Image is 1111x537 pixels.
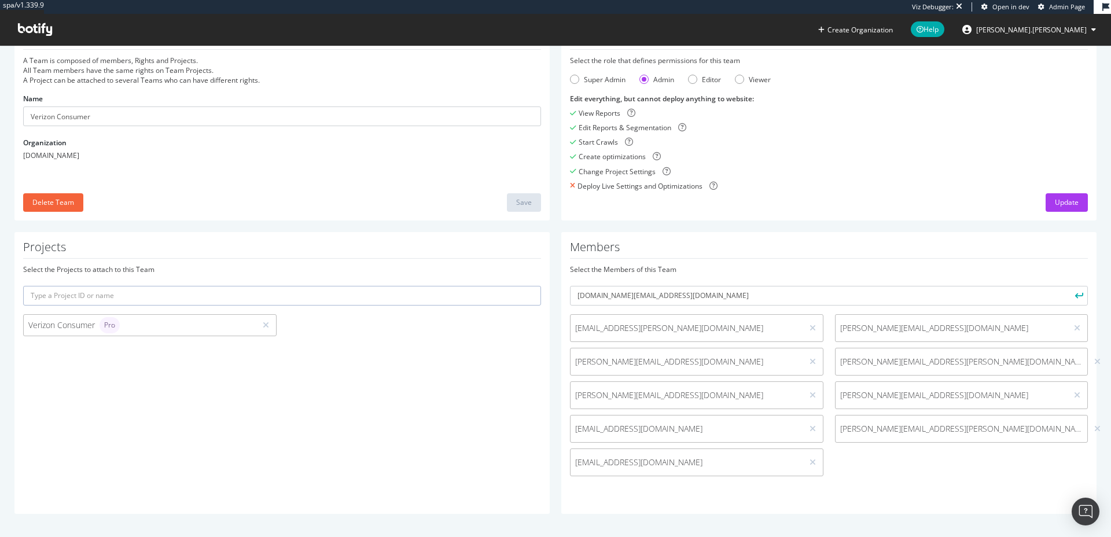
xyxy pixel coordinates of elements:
div: Select the Members of this Team [570,264,1088,274]
span: joe.mcdonald [976,25,1087,35]
button: Update [1046,193,1088,212]
input: Type a Project ID or name [23,286,541,306]
span: [PERSON_NAME][EMAIL_ADDRESS][PERSON_NAME][DOMAIN_NAME] [840,356,1083,367]
span: [EMAIL_ADDRESS][DOMAIN_NAME] [575,457,798,468]
div: Editor [702,75,721,84]
a: Admin Page [1038,2,1085,12]
div: brand label [100,317,120,333]
span: [EMAIL_ADDRESS][PERSON_NAME][DOMAIN_NAME] [575,322,798,334]
div: Editor [688,75,721,84]
div: Create optimizations [579,152,646,161]
input: Name [23,106,541,126]
div: [DOMAIN_NAME] [23,150,541,160]
div: Viewer [749,75,771,84]
div: Select the Projects to attach to this Team [23,264,541,274]
div: Verizon Consumer [28,317,251,333]
h1: Members [570,241,1088,259]
span: [PERSON_NAME][EMAIL_ADDRESS][DOMAIN_NAME] [840,322,1063,334]
button: Create Organization [818,24,893,35]
div: Change Project Settings [579,167,656,176]
h1: Projects [23,241,541,259]
div: View Reports [579,108,620,118]
div: Start Crawls [579,137,618,147]
div: Viewer [735,75,771,84]
span: [EMAIL_ADDRESS][DOMAIN_NAME] [575,423,798,435]
a: Open in dev [981,2,1029,12]
div: Admin [653,75,674,84]
div: Super Admin [584,75,626,84]
div: Edit Reports & Segmentation [579,123,671,133]
div: Super Admin [570,75,626,84]
span: [PERSON_NAME][EMAIL_ADDRESS][PERSON_NAME][DOMAIN_NAME] [840,423,1083,435]
button: Save [507,193,541,212]
button: Delete Team [23,193,83,212]
label: Organization [23,138,67,148]
span: Open in dev [992,2,1029,11]
span: [PERSON_NAME][EMAIL_ADDRESS][DOMAIN_NAME] [575,389,798,401]
input: Type a user email [570,286,1088,306]
span: Help [911,21,944,37]
div: Open Intercom Messenger [1072,498,1099,525]
span: [PERSON_NAME][EMAIL_ADDRESS][DOMAIN_NAME] [575,356,798,367]
div: Select the role that defines permissions for this team [570,56,1088,65]
button: [PERSON_NAME].[PERSON_NAME] [953,20,1105,39]
div: Viz Debugger: [912,2,954,12]
div: Save [516,197,532,207]
span: Admin Page [1049,2,1085,11]
span: Pro [104,322,115,329]
div: Deploy Live Settings and Optimizations [577,181,702,191]
div: A Team is composed of members, Rights and Projects. All Team members have the same rights on Team... [23,56,541,85]
div: Admin [639,75,674,84]
span: [PERSON_NAME][EMAIL_ADDRESS][DOMAIN_NAME] [840,389,1063,401]
label: Name [23,94,43,104]
div: Update [1055,197,1079,207]
div: Delete Team [32,197,74,207]
div: Edit everything, but cannot deploy anything to website : [570,94,1088,104]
